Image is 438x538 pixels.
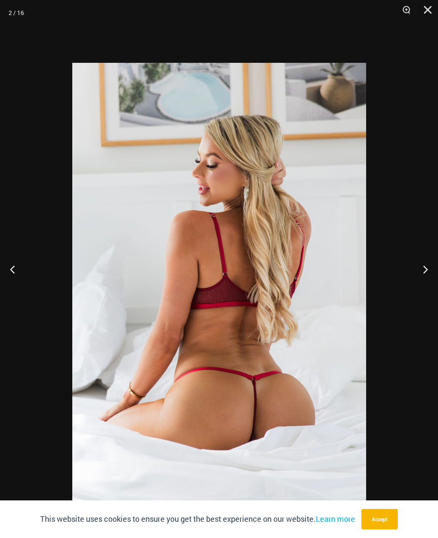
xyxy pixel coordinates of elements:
button: Next [406,248,438,291]
button: Accept [361,509,398,529]
a: Learn more [316,514,355,524]
div: 2 / 16 [9,6,24,19]
img: Guilty Pleasures Red 1045 Bra 689 Micro 06 [72,63,366,503]
p: This website uses cookies to ensure you get the best experience on our website. [40,513,355,526]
